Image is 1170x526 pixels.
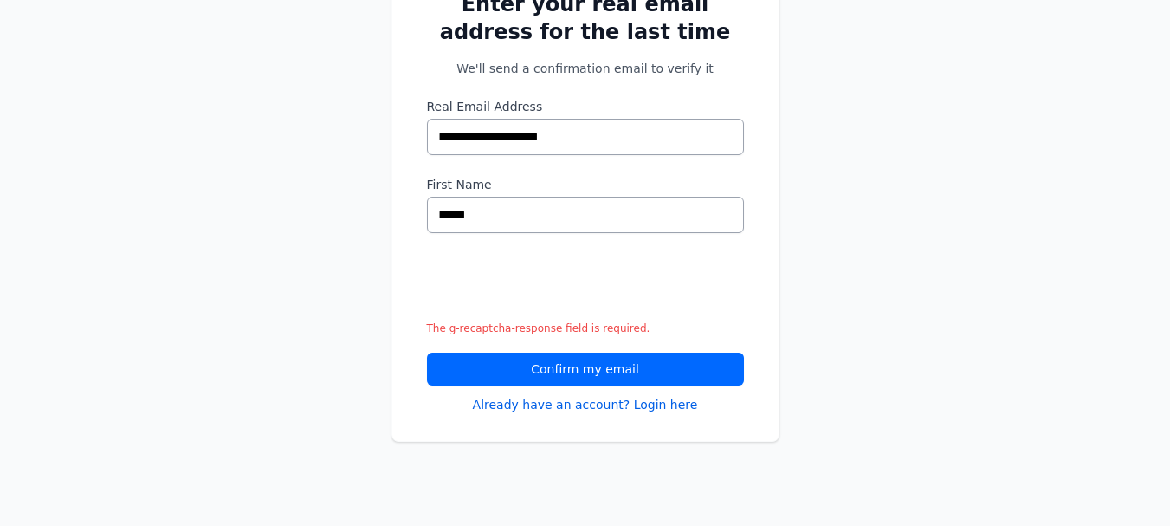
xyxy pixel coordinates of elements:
[427,176,744,193] label: First Name
[427,98,744,115] label: Real Email Address
[427,321,744,335] div: The g-recaptcha-response field is required.
[473,396,698,413] a: Already have an account? Login here
[427,60,744,77] p: We'll send a confirmation email to verify it
[427,254,690,321] iframe: reCAPTCHA
[427,353,744,386] button: Confirm my email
